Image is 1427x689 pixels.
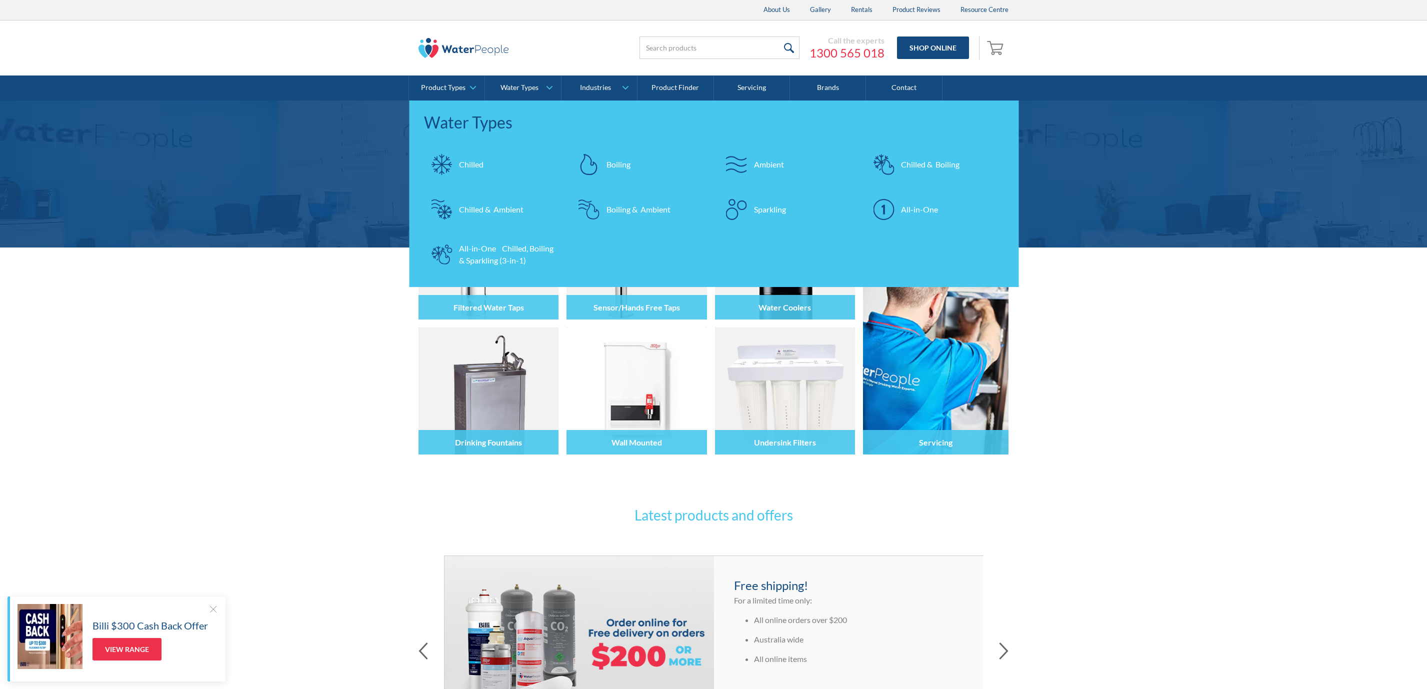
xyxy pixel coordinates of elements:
[421,83,465,92] div: Product Types
[901,203,938,215] div: All-in-One
[984,36,1008,60] a: Open empty cart
[561,75,637,100] a: Industries
[1327,639,1427,689] iframe: podium webchat widget bubble
[418,327,558,454] img: Drinking Fountains
[919,437,952,447] h4: Servicing
[92,638,161,660] a: View Range
[455,437,522,447] h4: Drinking Fountains
[754,653,963,665] li: All online items
[459,203,523,215] div: Chilled & Ambient
[1257,532,1427,652] iframe: podium webchat widget prompt
[754,633,963,645] li: Australia wide
[734,594,963,606] p: For a limited time only:
[92,618,208,633] h5: Billi $300 Cash Back Offer
[715,327,855,454] img: Undersink Filters
[593,302,680,312] h4: Sensor/Hands Free Taps
[424,147,561,182] a: Chilled
[754,203,786,215] div: Sparkling
[863,192,1008,454] a: Servicing
[901,158,959,170] div: Chilled & Boiling
[606,203,670,215] div: Boiling & Ambient
[566,327,706,454] img: Wall Mounted
[754,614,963,626] li: All online orders over $200
[754,158,784,170] div: Ambient
[424,110,1003,134] div: Water Types
[866,192,1003,227] a: All-in-One
[459,242,556,266] div: All-in-One Chilled, Boiling & Sparkling (3-in-1)
[518,504,908,525] h3: Latest products and offers
[866,147,1003,182] a: Chilled & Boiling
[987,39,1006,55] img: shopping cart
[611,437,662,447] h4: Wall Mounted
[758,302,811,312] h4: Water Coolers
[897,36,969,59] a: Shop Online
[453,302,524,312] h4: Filtered Water Taps
[418,38,508,58] img: The Water People
[809,35,884,45] div: Call the experts
[485,75,560,100] a: Water Types
[606,158,630,170] div: Boiling
[719,147,856,182] a: Ambient
[409,100,1018,287] nav: Water Types
[424,237,561,272] a: All-in-One Chilled, Boiling & Sparkling (3-in-1)
[637,75,713,100] a: Product Finder
[714,75,790,100] a: Servicing
[719,192,856,227] a: Sparkling
[580,83,611,92] div: Industries
[459,158,483,170] div: Chilled
[809,45,884,60] a: 1300 565 018
[790,75,866,100] a: Brands
[424,192,561,227] a: Chilled & Ambient
[571,192,709,227] a: Boiling & Ambient
[500,83,538,92] div: Water Types
[734,576,963,594] h4: Free shipping!
[866,75,942,100] a: Contact
[17,604,82,669] img: Billi $300 Cash Back Offer
[409,75,484,100] a: Product Types
[571,147,709,182] a: Boiling
[754,437,816,447] h4: Undersink Filters
[639,36,799,59] input: Search products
